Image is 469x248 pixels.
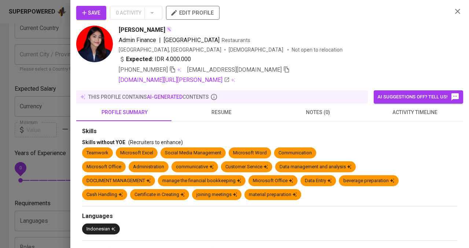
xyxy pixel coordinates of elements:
span: AI suggestions off? Tell us! [377,93,459,101]
span: notes (0) [274,108,362,117]
div: Data management and analysis [280,164,351,170]
p: this profile contains contents [88,93,209,101]
span: [PERSON_NAME] [119,26,165,34]
div: Microsoft Excel [120,150,153,157]
span: AI-generated [147,94,182,100]
div: manage the financial bookkeeping [162,177,241,184]
div: Teamwork [86,150,108,157]
div: Microsoft Office [86,164,121,170]
a: [DOMAIN_NAME][URL][PERSON_NAME] [119,76,230,84]
div: Languages [82,212,457,221]
div: Skills [82,127,457,136]
div: communicative [176,164,214,170]
div: Communication [278,150,312,157]
button: Save [76,6,106,20]
span: Skills without YOE [82,139,125,145]
span: profile summary [81,108,169,117]
img: f3dd0413d34258ed5d837a75cd3ecec0.jpg [76,26,113,62]
div: DOCUMENT MANAGEMENT [86,177,151,184]
div: Certificate in Creating [134,191,185,198]
span: Admin Finance [119,37,156,44]
span: [DEMOGRAPHIC_DATA] [229,46,284,53]
span: (Recruiters to enhance) [128,139,183,145]
div: Indonesian [86,226,115,233]
div: [GEOGRAPHIC_DATA], [GEOGRAPHIC_DATA] [119,46,221,53]
div: beverage preparation [343,177,394,184]
span: Save [82,8,100,18]
div: Microsoft Office [253,177,293,184]
div: joining meetings [196,191,237,198]
span: [GEOGRAPHIC_DATA] [164,37,219,44]
span: [PHONE_NUMBER] [119,66,168,73]
span: activity timeline [371,108,459,117]
div: Customer Service [225,164,268,170]
b: Expected: [126,55,153,64]
button: AI suggestions off? Tell us! [374,90,463,104]
span: [EMAIL_ADDRESS][DOMAIN_NAME] [187,66,282,73]
p: Not open to relocation [292,46,343,53]
div: Cash Handling [86,191,123,198]
div: Administration [133,164,164,170]
span: edit profile [172,8,214,18]
button: edit profile [166,6,219,20]
img: magic_wand.svg [166,26,172,32]
a: edit profile [166,10,219,15]
div: Data Entry [305,177,332,184]
div: IDR 4.000.000 [119,55,191,64]
div: material preparation [249,191,297,198]
span: resume [177,108,265,117]
div: Microsoft Word [233,150,267,157]
span: | [159,36,161,45]
span: Restaurants [222,37,250,43]
div: Social Media Management [165,150,221,157]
